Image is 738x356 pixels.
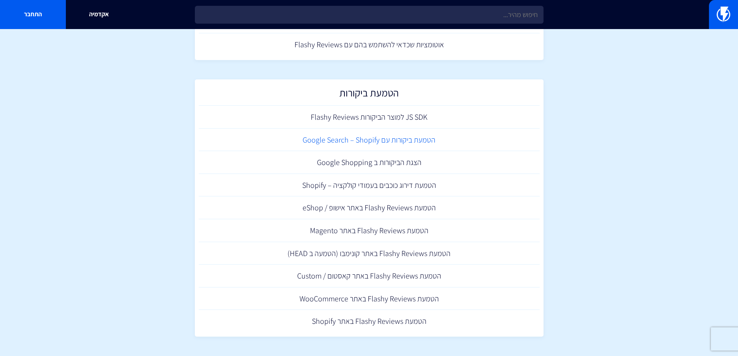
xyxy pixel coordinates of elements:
[199,174,540,197] a: הטמעת דירוג כוכבים בעמודי קולקציה – Shopify
[199,219,540,242] a: הטמעת Flashy Reviews באתר Magento
[199,287,540,310] a: הטמעת Flashy Reviews באתר WooCommerce
[199,242,540,265] a: הטמעת Flashy Reviews באתר קונימבו (הטמעה ב HEAD)
[203,87,536,102] h2: הטמעת ביקורות
[199,33,540,56] a: אוטומציות שכדאי להשתמש בהם עם Flashy Reviews
[199,106,540,129] a: JS SDK למוצר הביקורות Flashy Reviews
[199,196,540,219] a: הטמעת Flashy Reviews באתר אישופ / eShop
[199,129,540,151] a: הטמעת ביקורות עם Google Search – Shopify
[199,265,540,287] a: הטמעת Flashy Reviews באתר קאסטום / Custom
[199,83,540,106] a: הטמעת ביקורות
[199,310,540,333] a: הטמעת Flashy Reviews באתר Shopify
[199,151,540,174] a: הצגת הביקורות ב Google Shopping
[195,6,544,24] input: חיפוש מהיר...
